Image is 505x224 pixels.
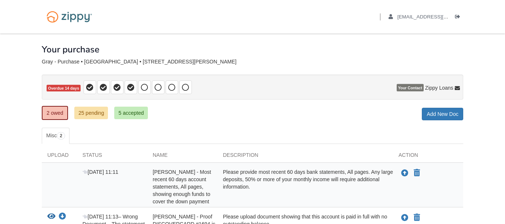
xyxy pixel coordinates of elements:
[217,168,393,205] div: Please provide most recent 60 days bank statements, All pages. Any large deposits, 50% or more of...
[47,213,55,221] button: View Ivan Gray - Proof DISCOVERCARD #1694 is paid in full
[400,168,409,178] button: Upload Ivan Gray - Most recent 60 days account statements, All pages, showing enough funds to cov...
[114,107,148,119] a: 5 accepted
[393,151,463,162] div: Action
[82,214,118,220] span: [DATE] 11:13
[42,151,77,162] div: Upload
[389,14,482,21] a: edit profile
[47,85,81,92] span: Overdue 14 days
[397,14,482,20] span: ivangray44@yahoo.com
[400,213,409,223] button: Upload Ivan Gray - Proof DISCOVERCARD #1694 is paid in full
[425,84,453,92] span: Zippy Loans
[42,59,463,65] div: Gray - Purchase • [GEOGRAPHIC_DATA] • [STREET_ADDRESS][PERSON_NAME]
[397,84,424,92] span: Your Contact
[413,169,421,178] button: Declare Ivan Gray - Most recent 60 days account statements, All pages, showing enough funds to co...
[217,151,393,162] div: Description
[153,169,211,204] span: [PERSON_NAME] - Most recent 60 days account statements, All pages, showing enough funds to cover ...
[42,7,97,26] img: Logo
[42,128,70,144] a: Misc
[77,151,147,162] div: Status
[455,14,463,21] a: Log out
[74,107,108,119] a: 25 pending
[82,169,118,175] span: [DATE] 11:11
[413,213,421,222] button: Declare Ivan Gray - Proof DISCOVERCARD #1694 is paid in full not applicable
[422,108,463,120] a: Add New Doc
[147,151,217,162] div: Name
[42,106,68,120] a: 2 owed
[59,214,66,220] a: Download Ivan Gray - Proof DISCOVERCARD #1694 is paid in full
[42,45,99,54] h1: Your purchase
[57,132,65,139] span: 2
